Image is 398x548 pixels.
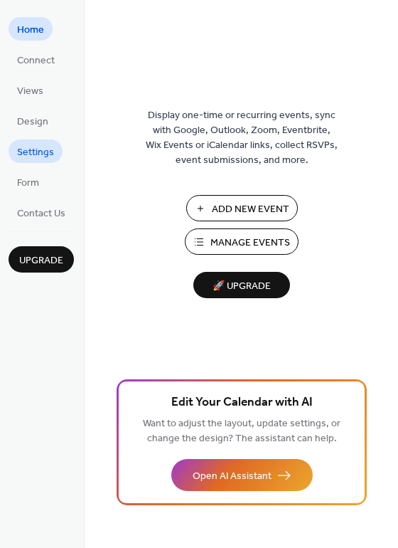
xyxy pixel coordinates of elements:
a: Form [9,170,48,194]
span: Design [17,115,48,130]
a: Contact Us [9,201,74,224]
span: Manage Events [210,236,290,251]
button: Open AI Assistant [171,459,313,491]
a: Connect [9,48,63,71]
a: Settings [9,139,63,163]
a: Home [9,17,53,41]
span: Display one-time or recurring events, sync with Google, Outlook, Zoom, Eventbrite, Wix Events or ... [146,108,338,168]
span: Connect [17,53,55,68]
button: 🚀 Upgrade [193,272,290,298]
span: Edit Your Calendar with AI [171,393,313,413]
span: Upgrade [19,253,63,268]
span: Form [17,176,39,191]
span: Settings [17,145,54,160]
a: Views [9,78,52,102]
span: Want to adjust the layout, update settings, or change the design? The assistant can help. [143,414,340,448]
span: Open AI Assistant [193,469,271,484]
span: 🚀 Upgrade [202,277,281,296]
span: Views [17,84,43,99]
span: Home [17,23,44,38]
button: Upgrade [9,246,74,273]
button: Add New Event [186,195,298,221]
span: Contact Us [17,206,65,221]
span: Add New Event [212,202,289,217]
a: Design [9,109,57,132]
button: Manage Events [185,228,298,255]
